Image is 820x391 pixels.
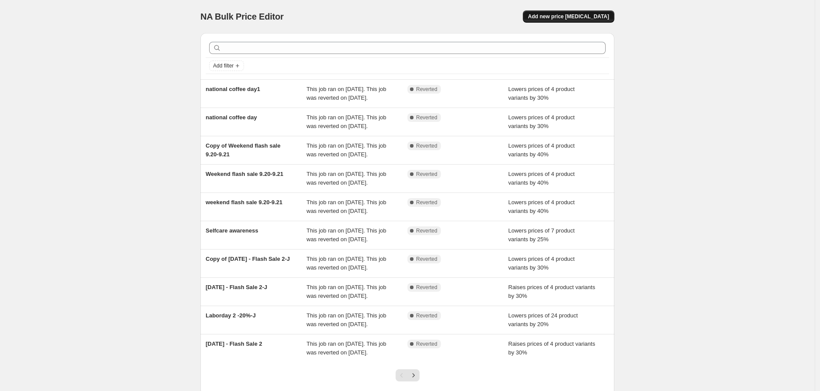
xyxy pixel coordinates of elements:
span: This job ran on [DATE]. This job was reverted on [DATE]. [307,199,386,214]
span: This job ran on [DATE]. This job was reverted on [DATE]. [307,142,386,158]
span: Add new price [MEDICAL_DATA] [528,13,609,20]
span: Selfcare awareness [206,227,258,234]
span: Copy of Weekend flash sale 9.20-9.21 [206,142,281,158]
span: This job ran on [DATE]. This job was reverted on [DATE]. [307,86,386,101]
span: Add filter [213,62,234,69]
span: Lowers prices of 4 product variants by 40% [508,171,575,186]
button: Add new price [MEDICAL_DATA] [523,10,614,23]
span: national coffee day1 [206,86,260,92]
span: This job ran on [DATE]. This job was reverted on [DATE]. [307,256,386,271]
span: This job ran on [DATE]. This job was reverted on [DATE]. [307,312,386,327]
span: Lowers prices of 4 product variants by 30% [508,256,575,271]
span: Reverted [416,312,437,319]
span: Lowers prices of 4 product variants by 40% [508,199,575,214]
span: This job ran on [DATE]. This job was reverted on [DATE]. [307,227,386,243]
span: This job ran on [DATE]. This job was reverted on [DATE]. [307,284,386,299]
button: Add filter [209,61,244,71]
span: Reverted [416,227,437,234]
span: [DATE] - Flash Sale 2-J [206,284,267,290]
span: Lowers prices of 24 product variants by 20% [508,312,578,327]
span: Lowers prices of 7 product variants by 25% [508,227,575,243]
span: This job ran on [DATE]. This job was reverted on [DATE]. [307,171,386,186]
button: Next [407,369,420,381]
span: Raises prices of 4 product variants by 30% [508,340,595,356]
span: Raises prices of 4 product variants by 30% [508,284,595,299]
span: national coffee day [206,114,257,121]
span: NA Bulk Price Editor [200,12,284,21]
span: Reverted [416,171,437,178]
nav: Pagination [396,369,420,381]
span: Lowers prices of 4 product variants by 40% [508,142,575,158]
span: Weekend flash sale 9.20-9.21 [206,171,283,177]
span: Reverted [416,199,437,206]
span: weekend flash sale 9.20-9.21 [206,199,282,206]
span: Reverted [416,340,437,347]
span: Reverted [416,86,437,93]
span: Laborday 2 -20%-J [206,312,256,319]
span: Reverted [416,256,437,263]
span: Reverted [416,284,437,291]
span: Reverted [416,142,437,149]
span: Copy of [DATE] - Flash Sale 2-J [206,256,290,262]
span: Lowers prices of 4 product variants by 30% [508,114,575,129]
span: [DATE] - Flash Sale 2 [206,340,262,347]
span: Lowers prices of 4 product variants by 30% [508,86,575,101]
span: This job ran on [DATE]. This job was reverted on [DATE]. [307,114,386,129]
span: This job ran on [DATE]. This job was reverted on [DATE]. [307,340,386,356]
span: Reverted [416,114,437,121]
